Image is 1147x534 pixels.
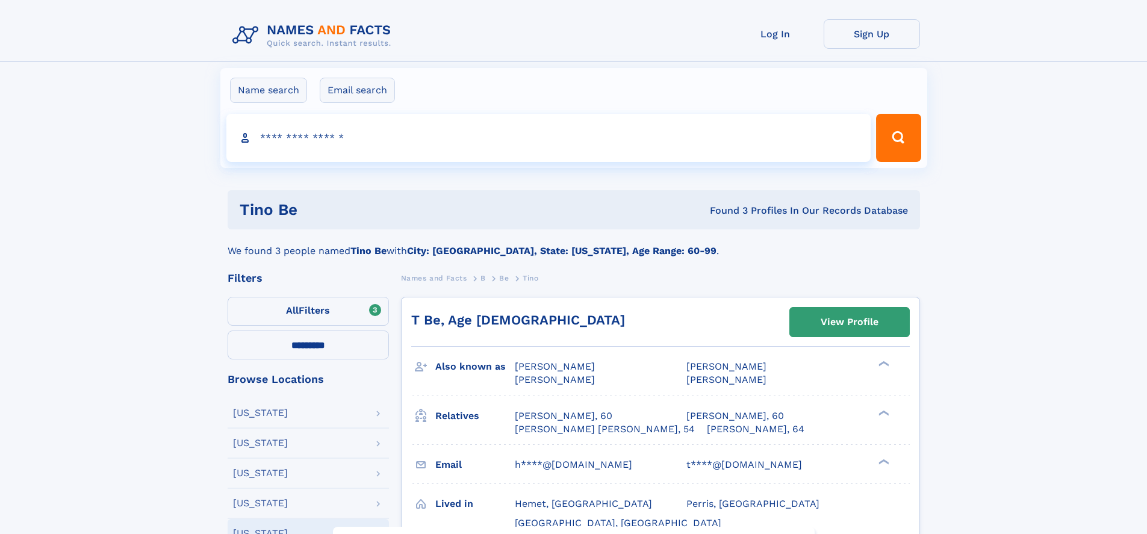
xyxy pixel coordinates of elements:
[515,361,595,372] span: [PERSON_NAME]
[515,423,695,436] a: [PERSON_NAME] [PERSON_NAME], 54
[515,374,595,385] span: [PERSON_NAME]
[228,229,920,258] div: We found 3 people named with .
[240,202,504,217] h1: Tino Be
[499,274,509,282] span: Be
[875,458,890,465] div: ❯
[286,305,299,316] span: All
[686,361,766,372] span: [PERSON_NAME]
[686,409,784,423] a: [PERSON_NAME], 60
[875,409,890,417] div: ❯
[480,270,486,285] a: B
[686,498,819,509] span: Perris, [GEOGRAPHIC_DATA]
[228,19,401,52] img: Logo Names and Facts
[228,374,389,385] div: Browse Locations
[686,374,766,385] span: [PERSON_NAME]
[499,270,509,285] a: Be
[707,423,804,436] a: [PERSON_NAME], 64
[821,308,878,336] div: View Profile
[503,204,908,217] div: Found 3 Profiles In Our Records Database
[411,312,625,328] a: T Be, Age [DEMOGRAPHIC_DATA]
[407,245,716,256] b: City: [GEOGRAPHIC_DATA], State: [US_STATE], Age Range: 60-99
[435,494,515,514] h3: Lived in
[727,19,824,49] a: Log In
[523,274,538,282] span: Tino
[480,274,486,282] span: B
[515,498,652,509] span: Hemet, [GEOGRAPHIC_DATA]
[875,360,890,368] div: ❯
[233,408,288,418] div: [US_STATE]
[226,114,871,162] input: search input
[435,356,515,377] h3: Also known as
[515,409,612,423] a: [PERSON_NAME], 60
[435,455,515,475] h3: Email
[320,78,395,103] label: Email search
[228,273,389,284] div: Filters
[233,438,288,448] div: [US_STATE]
[515,517,721,529] span: [GEOGRAPHIC_DATA], [GEOGRAPHIC_DATA]
[230,78,307,103] label: Name search
[233,468,288,478] div: [US_STATE]
[435,406,515,426] h3: Relatives
[824,19,920,49] a: Sign Up
[228,297,389,326] label: Filters
[790,308,909,337] a: View Profile
[350,245,387,256] b: Tino Be
[233,498,288,508] div: [US_STATE]
[401,270,467,285] a: Names and Facts
[876,114,921,162] button: Search Button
